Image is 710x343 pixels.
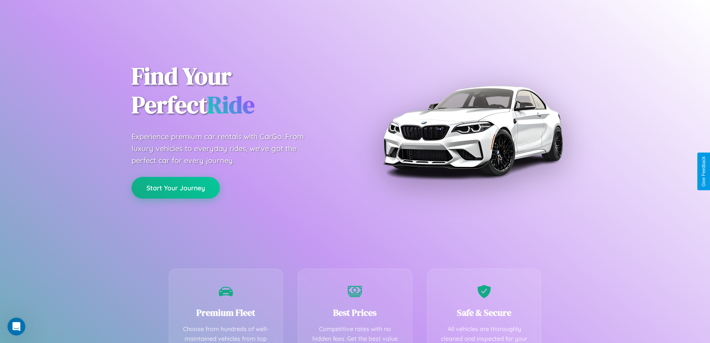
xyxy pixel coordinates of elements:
p: Experience premium car rentals with CarGo. From luxury vehicles to everyday rides, we've got the ... [132,131,318,166]
h1: Find Your Perfect [132,62,344,119]
h3: Safe & Secure [439,306,530,319]
div: Give Feedback [701,156,706,187]
h3: Premium Fleet [180,306,272,319]
button: Start Your Journey [132,177,220,199]
img: Premium BMW car rental vehicle [379,37,566,224]
h3: Best Prices [309,306,401,319]
span: Ride [207,88,255,121]
iframe: Intercom live chat [7,318,25,336]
